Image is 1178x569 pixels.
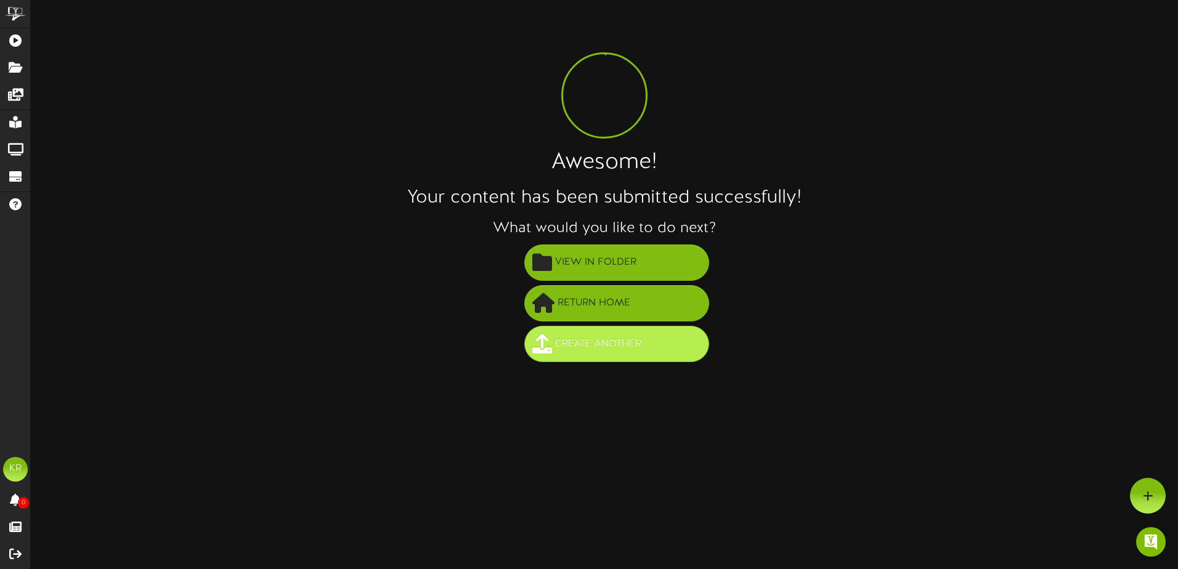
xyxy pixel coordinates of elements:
[31,151,1178,176] h1: Awesome!
[3,457,28,482] div: KR
[552,252,640,273] span: View in Folder
[524,285,709,321] button: Return Home
[524,244,709,281] button: View in Folder
[18,497,29,509] span: 0
[31,220,1178,236] h3: What would you like to do next?
[554,293,633,313] span: Return Home
[31,188,1178,208] h2: Your content has been submitted successfully!
[524,326,709,362] button: Create Another
[1136,527,1166,557] div: Open Intercom Messenger
[552,334,644,354] span: Create Another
